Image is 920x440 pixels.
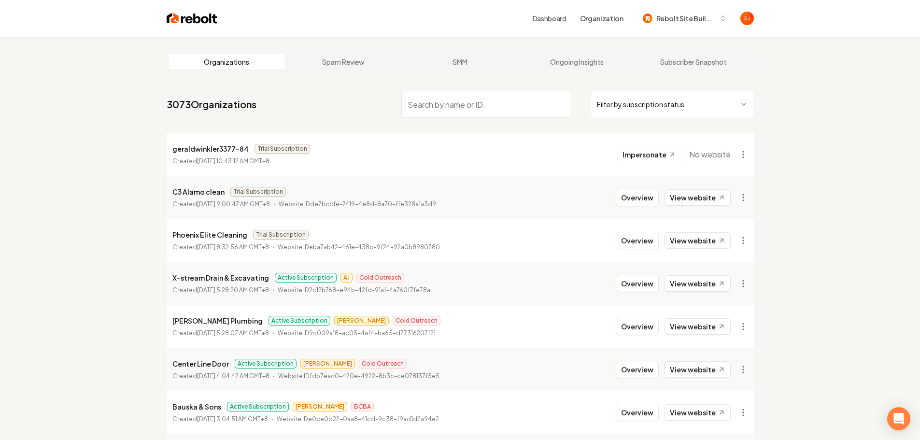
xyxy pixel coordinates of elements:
p: X-stream Drain & Excavating [172,272,269,284]
p: Website ID e0ce0d22-0aa8-41cd-9c38-f9ad1d2a94e2 [277,414,439,424]
a: SMM [402,54,519,70]
time: [DATE] 5:28:07 AM GMT+8 [197,329,269,337]
p: Created [172,371,269,381]
p: Created [172,414,268,424]
span: BCBA [351,402,374,412]
p: Website ID de7bccfe-7419-4e8d-8a70-ffe328a1a3d9 [279,199,436,209]
span: Trial Subscription [253,230,309,240]
a: View website [665,318,731,335]
button: Overview [616,404,659,421]
button: Impersonate [617,146,681,163]
span: Cold Outreach [356,273,404,283]
span: Impersonate [623,150,666,159]
p: Website ID 9c009a18-ac05-4af4-ba65-d77316207f21 [278,328,436,338]
p: Bauska & Sons [172,401,221,412]
p: Created [172,328,269,338]
time: [DATE] 4:04:42 AM GMT+8 [197,372,269,380]
button: Organization [574,10,629,27]
a: Subscriber Snapshot [635,54,752,70]
span: No website [689,149,731,160]
img: Rebolt Site Builder [643,14,652,23]
time: [DATE] 9:00:47 AM GMT+8 [197,200,270,208]
p: Website ID fdb7eac0-420e-4922-8b3c-ce078137f5e5 [278,371,439,381]
img: Eduard Joers [740,12,754,25]
p: Created [172,156,269,166]
button: Open user button [740,12,754,25]
span: Cold Outreach [359,359,407,369]
span: Active Subscription [227,402,289,412]
a: Ongoing Insights [518,54,635,70]
p: Website ID 2c12b768-e94b-42fd-91af-4a760f7fe78a [278,285,430,295]
a: View website [665,232,731,249]
time: [DATE] 5:28:20 AM GMT+8 [197,286,269,294]
a: View website [665,275,731,292]
button: Overview [616,361,659,378]
a: Spam Review [285,54,402,70]
button: Overview [616,189,659,206]
a: 3073Organizations [167,98,256,111]
a: View website [665,404,731,421]
button: Overview [616,318,659,335]
time: [DATE] 3:04:51 AM GMT+8 [197,415,268,423]
span: Trial Subscription [230,187,286,197]
a: Organizations [169,54,285,70]
span: Active Subscription [235,359,297,369]
p: Created [172,285,269,295]
span: Active Subscription [275,273,337,283]
p: geraldwinkler3377-84 [172,143,249,155]
button: Overview [616,275,659,292]
p: C3 Alamo clean [172,186,225,198]
span: Active Subscription [269,316,330,326]
button: Overview [616,232,659,249]
span: [PERSON_NAME] [334,316,389,326]
a: View website [665,361,731,378]
span: Rebolt Site Builder [656,14,715,24]
span: Cold Outreach [393,316,440,326]
p: Center Line Door [172,358,229,369]
p: Phoenix Elite Cleaning [172,229,247,241]
time: [DATE] 10:43:12 AM GMT+8 [197,157,269,165]
div: Open Intercom Messenger [887,407,910,430]
span: AJ [340,273,353,283]
input: Search by name or ID [401,91,571,118]
p: Created [172,199,270,209]
a: View website [665,189,731,206]
p: Website ID eba7ab42-461e-438d-9f24-92a0b8980780 [278,242,440,252]
p: [PERSON_NAME] Plumbing [172,315,263,326]
p: Created [172,242,269,252]
span: Trial Subscription [255,144,310,154]
a: Dashboard [533,14,566,23]
span: [PERSON_NAME] [293,402,347,412]
time: [DATE] 8:32:56 AM GMT+8 [197,243,269,251]
img: Rebolt Logo [167,12,217,25]
span: [PERSON_NAME] [300,359,355,369]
